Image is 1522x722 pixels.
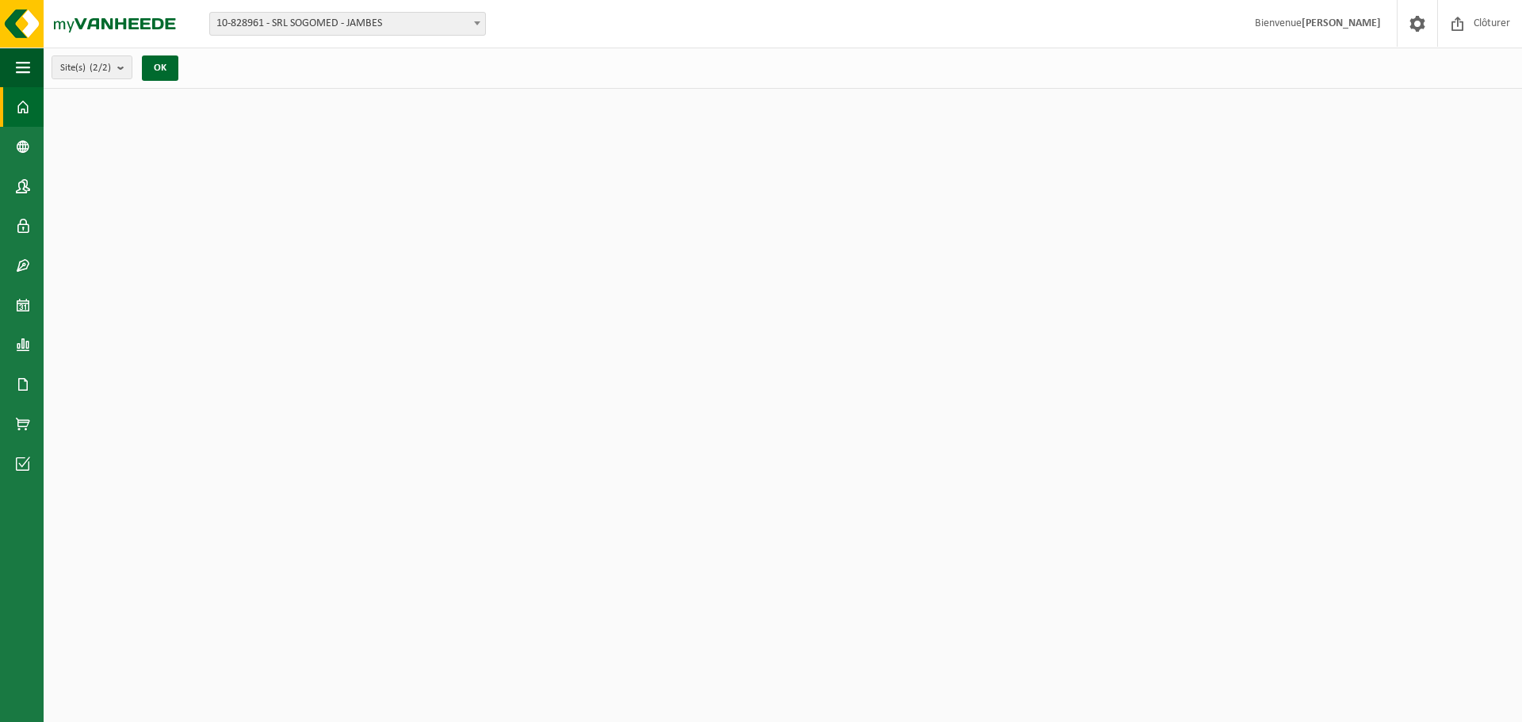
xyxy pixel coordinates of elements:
[209,12,486,36] span: 10-828961 - SRL SOGOMED - JAMBES
[60,56,111,80] span: Site(s)
[1302,17,1381,29] strong: [PERSON_NAME]
[52,55,132,79] button: Site(s)(2/2)
[90,63,111,73] count: (2/2)
[210,13,485,35] span: 10-828961 - SRL SOGOMED - JAMBES
[142,55,178,81] button: OK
